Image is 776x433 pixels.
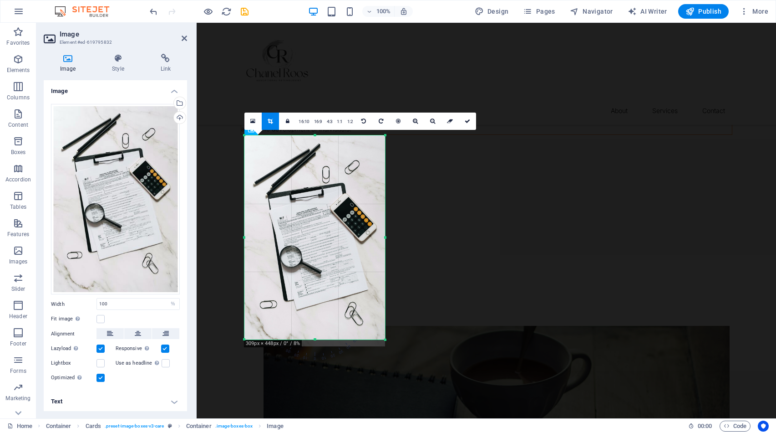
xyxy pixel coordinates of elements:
a: 4:3 [325,113,335,130]
button: Navigator [566,4,617,19]
p: Content [8,121,28,129]
p: Footer [10,340,26,347]
h4: Style [96,54,144,73]
i: Save (Ctrl+S) [239,6,250,17]
p: Columns [7,94,30,101]
label: Alignment [51,329,96,340]
span: AI Writer [628,7,667,16]
i: This element is a customizable preset [168,423,172,428]
span: Design [475,7,509,16]
p: Header [9,313,27,320]
h2: Image [60,30,187,38]
label: Width [51,302,96,307]
span: More [740,7,768,16]
label: Lazyload [51,343,96,354]
span: 00 00 [698,421,712,432]
h4: Image [44,80,187,97]
h6: 100% [376,6,391,17]
span: . image-boxes-box [215,421,253,432]
button: Publish [678,4,729,19]
h4: Text [44,391,187,412]
a: Zoom in [407,113,424,130]
a: Zoom out [424,113,441,130]
a: Confirm [459,113,476,130]
p: Features [7,231,29,238]
p: Favorites [6,39,30,46]
button: Design [471,4,512,19]
p: Elements [7,67,30,74]
button: Usercentrics [758,421,769,432]
label: Fit image [51,314,96,325]
a: Click to cancel selection. Double-click to open Pages [7,421,32,432]
span: Pages [523,7,555,16]
h4: Link [144,54,187,73]
span: Click to select. Double-click to edit [86,421,101,432]
a: Reset [441,113,459,130]
span: Navigator [570,7,613,16]
div: 309px × 448px / 0° / 8% [244,340,302,347]
a: Rotate left 90° [355,113,372,130]
p: Slider [11,285,25,293]
label: Optimized [51,372,96,383]
h3: Element #ed-619795832 [60,38,169,46]
button: Click here to leave preview mode and continue editing [203,6,213,17]
i: On resize automatically adjust zoom level to fit chosen device. [400,7,408,15]
img: Editor Logo [52,6,121,17]
p: Marketing [5,395,30,402]
i: Reload page [221,6,232,17]
span: Code [724,421,746,432]
span: Publish [685,7,721,16]
a: Center [390,113,407,130]
span: : [704,423,705,429]
nav: breadcrumb [46,421,284,432]
span: Click to select. Double-click to edit [267,421,283,432]
h4: Image [44,54,96,73]
p: Tables [10,203,26,211]
button: reload [221,6,232,17]
button: 100% [362,6,395,17]
a: Rotate right 90° [372,113,390,130]
div: high-angle-shot-of-tax-form-magnifying-glass-and-smartphone-calculator-on-marble-surface.jpeg [51,104,180,295]
button: undo [148,6,159,17]
p: Images [9,258,28,265]
a: 16:10 [296,113,312,130]
i: Undo: Change image (Ctrl+Z) [148,6,159,17]
label: Use as headline [116,358,162,369]
a: Keep aspect ratio [279,113,296,130]
a: 1:2 [345,113,355,130]
p: Accordion [5,176,31,183]
button: Pages [519,4,558,19]
label: Lightbox [51,358,96,369]
p: Forms [10,367,26,375]
label: Responsive [116,343,161,354]
span: . preset-image-boxes-v3-care [105,421,164,432]
a: Select files from the file manager, stock photos, or upload file(s) [244,113,262,130]
span: Click to select. Double-click to edit [186,421,212,432]
div: Design (Ctrl+Alt+Y) [471,4,512,19]
a: 16:9 [312,113,325,130]
span: Click to select. Double-click to edit [46,421,71,432]
p: Boxes [11,149,26,156]
button: AI Writer [624,4,671,19]
h6: Session time [688,421,712,432]
a: Crop mode [262,113,279,130]
button: Code [720,421,751,432]
button: More [736,4,772,19]
button: save [239,6,250,17]
a: 1:1 [335,113,345,130]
